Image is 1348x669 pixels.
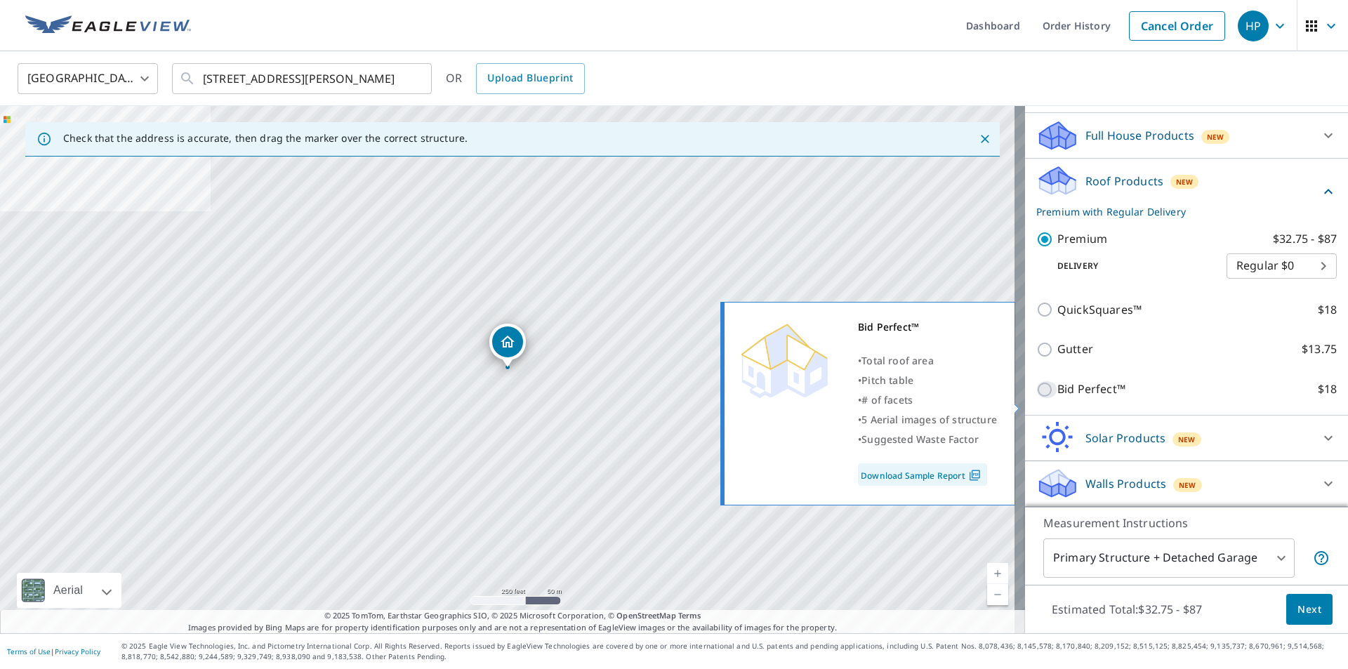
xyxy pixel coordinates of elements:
div: Dropped pin, building 1, Residential property, 5567 Patrick Ct Peachtree Corners, GA 30092 [489,324,526,367]
p: QuickSquares™ [1057,301,1142,319]
p: $18 [1318,380,1337,398]
p: Gutter [1057,340,1093,358]
span: New [1207,131,1224,143]
p: © 2025 Eagle View Technologies, Inc. and Pictometry International Corp. All Rights Reserved. Repo... [121,641,1341,662]
div: Aerial [17,573,121,608]
div: • [858,390,997,410]
div: Bid Perfect™ [858,317,997,337]
button: Next [1286,594,1333,625]
div: Roof ProductsNewPremium with Regular Delivery [1036,164,1337,219]
a: OpenStreetMap [616,610,675,621]
p: Premium with Regular Delivery [1036,204,1320,219]
span: Next [1297,601,1321,618]
div: [GEOGRAPHIC_DATA] [18,59,158,98]
a: Download Sample Report [858,463,987,486]
p: $32.75 - $87 [1273,230,1337,248]
p: Full House Products [1085,127,1194,144]
div: Solar ProductsNew [1036,421,1337,455]
span: Upload Blueprint [487,69,573,87]
div: Walls ProductsNew [1036,467,1337,501]
button: Close [976,130,994,148]
input: Search by address or latitude-longitude [203,59,403,98]
p: Check that the address is accurate, then drag the marker over the correct structure. [63,132,468,145]
a: Current Level 17, Zoom Out [987,584,1008,605]
p: Bid Perfect™ [1057,380,1125,398]
div: Full House ProductsNew [1036,119,1337,152]
img: Pdf Icon [965,469,984,482]
div: Aerial [49,573,87,608]
span: Total roof area [861,354,934,367]
div: OR [446,63,585,94]
p: Solar Products [1085,430,1165,446]
a: Current Level 17, Zoom In [987,563,1008,584]
p: Roof Products [1085,173,1163,190]
p: Delivery [1036,260,1227,272]
span: 5 Aerial images of structure [861,413,997,426]
span: New [1178,434,1196,445]
div: • [858,371,997,390]
div: • [858,410,997,430]
span: # of facets [861,393,913,406]
a: Upload Blueprint [476,63,584,94]
span: Suggested Waste Factor [861,432,979,446]
span: Pitch table [861,373,913,387]
a: Terms [678,610,701,621]
span: New [1176,176,1194,187]
span: © 2025 TomTom, Earthstar Geographics SIO, © 2025 Microsoft Corporation, © [324,610,701,622]
p: | [7,647,100,656]
a: Privacy Policy [55,647,100,656]
span: Your report will include the primary structure and a detached garage if one exists. [1313,550,1330,567]
p: $13.75 [1302,340,1337,358]
div: • [858,351,997,371]
div: HP [1238,11,1269,41]
p: $18 [1318,301,1337,319]
span: New [1179,479,1196,491]
p: Premium [1057,230,1107,248]
p: Walls Products [1085,475,1166,492]
p: Estimated Total: $32.75 - $87 [1040,594,1213,625]
img: EV Logo [25,15,191,37]
div: Regular $0 [1227,246,1337,286]
a: Cancel Order [1129,11,1225,41]
div: Primary Structure + Detached Garage [1043,538,1295,578]
div: • [858,430,997,449]
p: Measurement Instructions [1043,515,1330,531]
a: Terms of Use [7,647,51,656]
img: Premium [735,317,833,402]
